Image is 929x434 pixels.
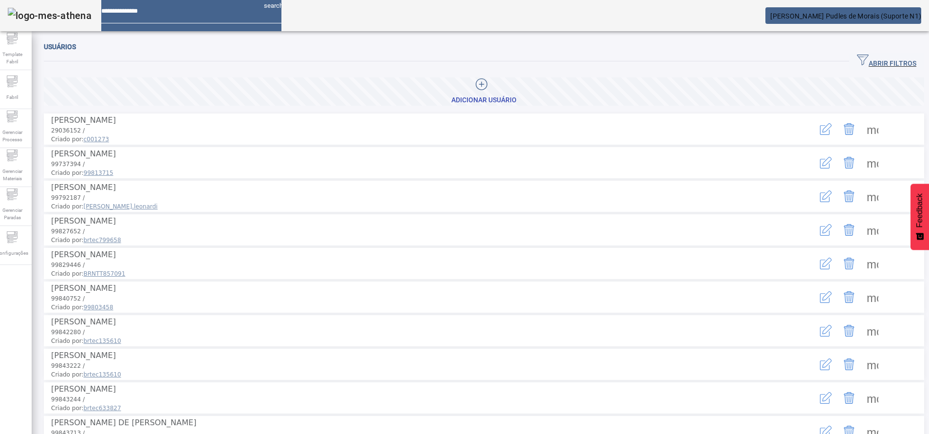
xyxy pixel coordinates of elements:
span: c001273 [84,136,109,143]
span: [PERSON_NAME] [51,183,116,192]
button: Mais [861,285,884,309]
button: Mais [861,117,884,141]
span: 99813715 [84,170,113,176]
span: BRNTT857091 [84,270,126,277]
button: Mais [861,185,884,208]
span: Criado por: [51,169,777,177]
span: 99840752 / [51,295,85,302]
button: Mais [861,218,884,242]
button: Mais [861,386,884,410]
button: Delete [837,319,861,342]
span: [PERSON_NAME] DE [PERSON_NAME] [51,418,196,427]
button: Adicionar Usuário [44,77,924,106]
span: brtec799658 [84,237,121,244]
span: [PERSON_NAME] [51,149,116,158]
span: Criado por: [51,303,777,312]
button: Delete [837,218,861,242]
button: Delete [837,353,861,376]
button: ABRIR FILTROS [849,53,924,70]
span: 99803458 [84,304,113,311]
span: 99829446 / [51,262,85,268]
span: Criado por: [51,236,777,245]
button: Feedback - Mostrar pesquisa [910,184,929,250]
span: [PERSON_NAME] [51,283,116,293]
span: ABRIR FILTROS [857,54,916,69]
span: brtec135610 [84,338,121,344]
span: [PERSON_NAME] [51,115,116,125]
span: [PERSON_NAME].leonardi [84,203,158,210]
span: [PERSON_NAME] Pudles de Morais (Suporte N1) [770,12,921,20]
span: 99843222 / [51,362,85,369]
span: Feedback [915,193,924,227]
button: Mais [861,252,884,275]
button: Mais [861,319,884,342]
span: 99792187 / [51,194,85,201]
button: Delete [837,386,861,410]
span: Criado por: [51,370,777,379]
button: Delete [837,285,861,309]
button: Mais [861,151,884,174]
span: Criado por: [51,337,777,345]
span: [PERSON_NAME] [51,317,116,326]
span: [PERSON_NAME] [51,216,116,226]
span: [PERSON_NAME] [51,351,116,360]
span: 99842280 / [51,329,85,336]
span: Fabril [3,91,21,104]
span: brtec633827 [84,405,121,412]
img: logo-mes-athena [8,8,92,23]
span: Usuários [44,43,76,51]
span: [PERSON_NAME] [51,250,116,259]
span: 99737394 / [51,161,85,168]
div: Adicionar Usuário [451,95,517,105]
span: 99827652 / [51,228,85,235]
span: Criado por: [51,135,777,144]
span: Criado por: [51,404,777,413]
button: Delete [837,151,861,174]
span: 29036152 / [51,127,85,134]
span: Criado por: [51,269,777,278]
span: 99843244 / [51,396,85,403]
button: Delete [837,252,861,275]
button: Delete [837,117,861,141]
button: Mais [861,353,884,376]
span: brtec135610 [84,371,121,378]
span: Criado por: [51,202,777,211]
button: Delete [837,185,861,208]
span: [PERSON_NAME] [51,384,116,394]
